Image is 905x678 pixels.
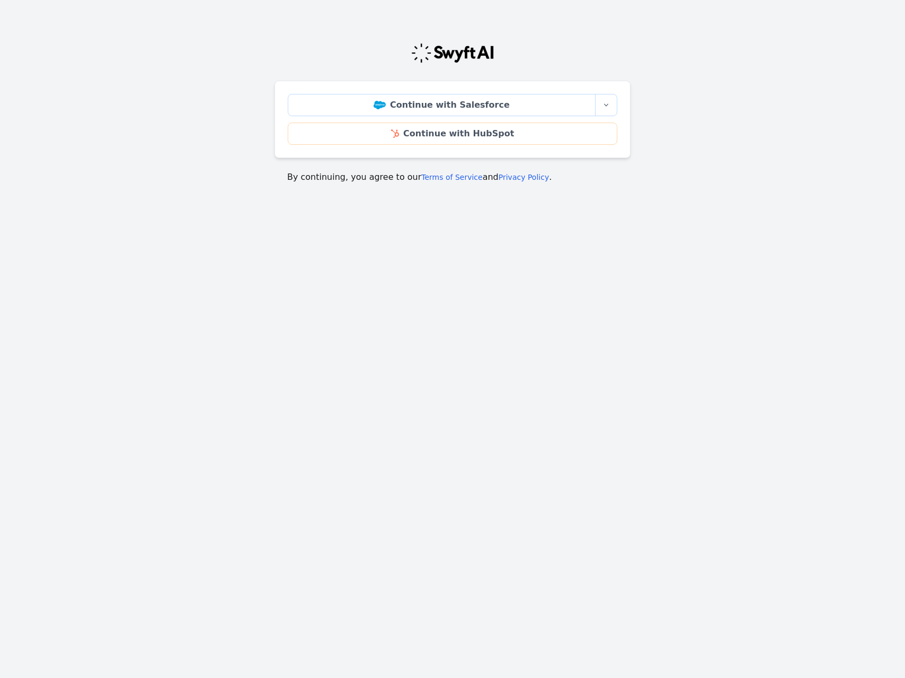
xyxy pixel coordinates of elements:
a: Continue with HubSpot [288,123,617,145]
img: HubSpot [391,129,399,138]
a: Privacy Policy [499,173,549,181]
a: Terms of Service [421,173,482,181]
img: Salesforce [374,101,386,109]
p: By continuing, you agree to our and . [287,171,618,184]
a: Continue with Salesforce [288,94,596,116]
img: Swyft Logo [411,42,494,64]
